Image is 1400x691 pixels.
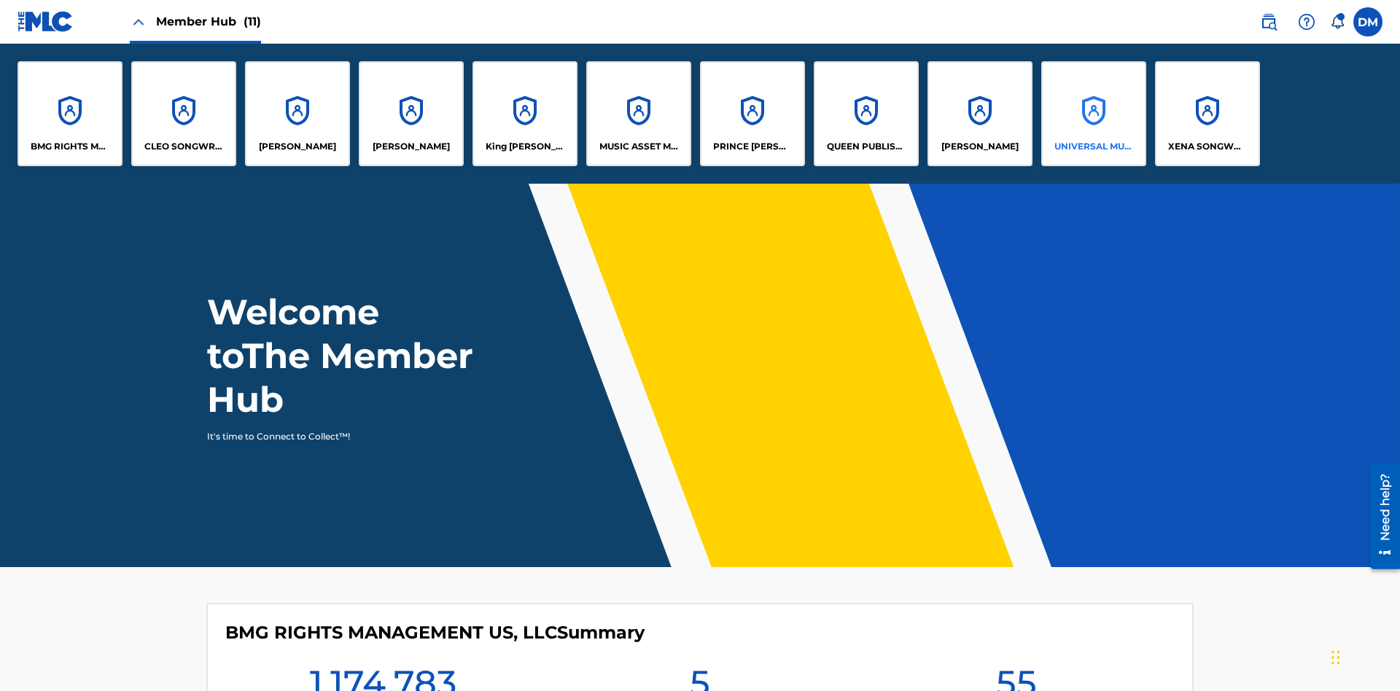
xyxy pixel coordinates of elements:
[17,61,122,166] a: AccountsBMG RIGHTS MANAGEMENT US, LLC
[700,61,805,166] a: AccountsPRINCE [PERSON_NAME]
[144,140,224,153] p: CLEO SONGWRITER
[586,61,691,166] a: AccountsMUSIC ASSET MANAGEMENT (MAM)
[225,622,645,644] h4: BMG RIGHTS MANAGEMENT US, LLC
[1298,13,1315,31] img: help
[1041,61,1146,166] a: AccountsUNIVERSAL MUSIC PUB GROUP
[373,140,450,153] p: EYAMA MCSINGER
[1331,636,1340,679] div: Drag
[1330,15,1345,29] div: Notifications
[17,11,74,32] img: MLC Logo
[359,61,464,166] a: Accounts[PERSON_NAME]
[941,140,1019,153] p: RONALD MCTESTERSON
[486,140,565,153] p: King McTesterson
[156,13,261,30] span: Member Hub
[1054,140,1134,153] p: UNIVERSAL MUSIC PUB GROUP
[599,140,679,153] p: MUSIC ASSET MANAGEMENT (MAM)
[31,140,110,153] p: BMG RIGHTS MANAGEMENT US, LLC
[1359,457,1400,577] iframe: Resource Center
[245,61,350,166] a: Accounts[PERSON_NAME]
[259,140,336,153] p: ELVIS COSTELLO
[1292,7,1321,36] div: Help
[814,61,919,166] a: AccountsQUEEN PUBLISHA
[1155,61,1260,166] a: AccountsXENA SONGWRITER
[827,140,906,153] p: QUEEN PUBLISHA
[472,61,577,166] a: AccountsKing [PERSON_NAME]
[207,290,480,421] h1: Welcome to The Member Hub
[927,61,1032,166] a: Accounts[PERSON_NAME]
[131,61,236,166] a: AccountsCLEO SONGWRITER
[713,140,793,153] p: PRINCE MCTESTERSON
[130,13,147,31] img: Close
[1353,7,1382,36] div: User Menu
[207,430,460,443] p: It's time to Connect to Collect™!
[1168,140,1248,153] p: XENA SONGWRITER
[1254,7,1283,36] a: Public Search
[1327,621,1400,691] iframe: Chat Widget
[1260,13,1277,31] img: search
[244,15,261,28] span: (11)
